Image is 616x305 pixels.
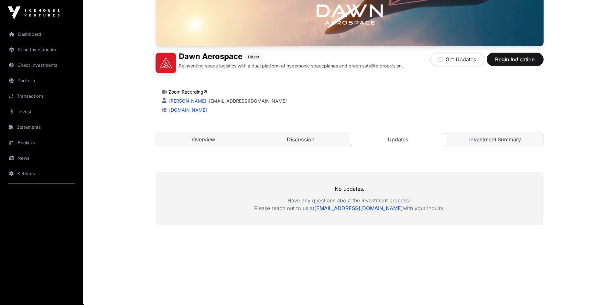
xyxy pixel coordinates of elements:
[5,105,78,119] a: Invest
[5,58,78,72] a: Direct Investments
[179,53,243,61] h1: Dawn Aerospace
[5,167,78,181] a: Settings
[5,43,78,57] a: Fund Investments
[487,53,544,66] button: Begin Indication
[5,74,78,88] a: Portfolio
[156,133,543,146] nav: Tabs
[584,274,616,305] iframe: Chat Widget
[447,133,543,146] a: Investment Summary
[167,107,207,113] a: [DOMAIN_NAME]
[209,98,287,104] a: [EMAIL_ADDRESS][DOMAIN_NAME]
[5,89,78,103] a: Transactions
[5,136,78,150] a: Analysis
[8,6,59,19] img: Icehouse Ventures Logo
[5,151,78,165] a: News
[156,133,252,146] a: Overview
[430,53,484,66] button: Get Updates
[168,89,207,95] a: Zoom Recording
[5,120,78,134] a: Statements
[168,98,206,104] a: [PERSON_NAME]
[350,133,447,146] a: Updates
[248,55,259,60] span: Direct
[156,197,544,212] p: Have any questions about the investment process? Please reach out to us at with your inquiry.
[5,27,78,41] a: Dashboard
[495,56,535,63] span: Begin Indication
[253,133,349,146] a: Discussion
[156,172,544,225] div: No updates.
[314,205,403,211] a: [EMAIL_ADDRESS][DOMAIN_NAME]
[156,53,176,73] img: Dawn Aerospace
[179,63,403,69] p: Reinventing space logistics with a dual platform of hypersonic spaceplanes and green satellite pr...
[487,59,544,66] a: Begin Indication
